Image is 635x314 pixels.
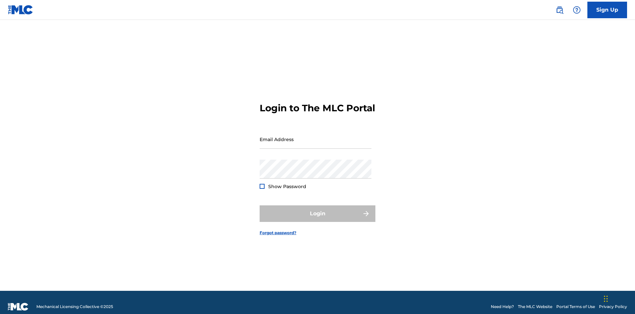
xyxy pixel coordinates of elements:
[268,183,306,189] span: Show Password
[570,3,583,17] div: Help
[556,6,564,14] img: search
[8,303,28,311] img: logo
[553,3,566,17] a: Public Search
[260,230,296,236] a: Forgot password?
[260,102,375,114] h3: Login to The MLC Portal
[573,6,581,14] img: help
[602,282,635,314] iframe: Chat Widget
[556,304,595,310] a: Portal Terms of Use
[599,304,627,310] a: Privacy Policy
[491,304,514,310] a: Need Help?
[604,289,608,309] div: Drag
[518,304,552,310] a: The MLC Website
[8,5,33,15] img: MLC Logo
[36,304,113,310] span: Mechanical Licensing Collective © 2025
[587,2,627,18] a: Sign Up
